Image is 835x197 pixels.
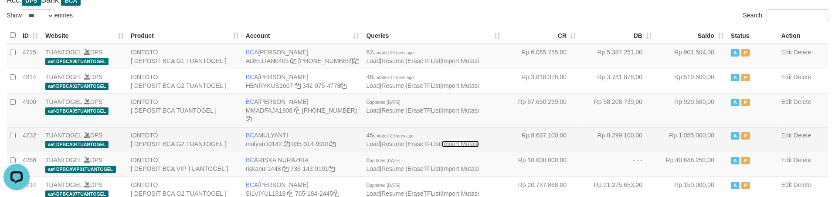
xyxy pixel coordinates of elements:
a: Load [367,140,380,147]
td: Rp 57.650.239,00 [504,93,580,127]
a: Copy HENRYKUS1607 to clipboard [295,82,301,89]
a: TUANTOGEL [45,157,82,164]
a: Copy 0353149901 to clipboard [329,140,336,147]
a: Copy 3420754778 to clipboard [340,82,346,89]
span: updated [DATE] [370,158,400,163]
span: 62 [367,49,414,56]
td: Rp 3.818.378,00 [504,69,580,93]
span: Paused [741,99,750,106]
td: [PERSON_NAME] 342-075-4778 [242,69,363,93]
a: Resume [381,57,404,64]
td: DPS [42,44,127,69]
td: IDNTOTO [ DEPOSIT BCA G2 TUANTOGEL ] [127,69,242,93]
span: updated [DATE] [370,100,400,105]
td: DPS [42,93,127,127]
td: DPS [42,127,127,152]
a: Load [367,82,380,89]
a: Edit [781,157,792,164]
span: Paused [741,132,750,140]
td: IDNTOTO [ DEPOSIT BCA TUANTOGEL ] [127,93,242,127]
span: updated 29 secs ago [373,134,414,138]
a: TUANTOGEL [45,181,82,188]
td: DPS [42,69,127,93]
a: Edit [781,98,792,105]
span: BCA [246,132,258,139]
label: Search: [743,9,828,22]
a: Resume [381,190,404,197]
a: EraseTFList [407,107,440,114]
span: | | | [367,73,479,89]
td: 4814 [19,69,42,93]
th: Product: activate to sort column ascending [127,27,242,44]
td: 4715 [19,44,42,69]
span: aaf-DPBCA08TUANTOGEL [45,58,109,65]
th: Website: activate to sort column ascending [42,27,127,44]
a: MMADFAJA1908 [246,107,292,114]
a: TUANTOGEL [45,73,82,80]
span: Paused [741,157,750,164]
a: EraseTFList [407,57,440,64]
a: TUANTOGEL [45,98,82,105]
a: riskanur1448 [246,165,281,172]
td: RISKA NURAZKIA 736-143-9191 [242,152,363,177]
td: Rp 929.500,00 [655,93,727,127]
td: Rp 3.781.878,00 [580,69,655,93]
a: Copy 7361439191 to clipboard [329,165,335,172]
a: Copy mulyanti0142 to clipboard [284,140,290,147]
th: ID: activate to sort column ascending [19,27,42,44]
span: BCA [246,98,258,105]
th: Action [778,27,828,44]
span: 46 [367,73,414,80]
a: EraseTFList [407,165,440,172]
td: DPS [42,152,127,177]
th: Queries: activate to sort column ascending [363,27,504,44]
span: aaf-DPBCA02TUANTOGEL [45,83,109,90]
a: Load [367,190,380,197]
a: Resume [381,165,404,172]
td: Rp 8.687.100,00 [504,127,580,152]
span: | | | [367,98,479,114]
a: Load [367,107,380,114]
a: Delete [794,132,811,139]
span: Active [731,157,740,164]
a: Delete [794,49,811,56]
td: 4900 [19,93,42,127]
a: Copy 5655032115 to clipboard [353,57,359,64]
span: updated 42 mins ago [373,75,414,80]
a: TUANTOGEL [45,132,82,139]
a: Delete [794,98,811,105]
td: [PERSON_NAME] [PHONE_NUMBER] [242,93,363,127]
span: Active [731,99,740,106]
span: BCA [246,181,258,188]
td: MULYANTI 035-314-9901 [242,127,363,152]
span: | | | [367,132,479,147]
a: Copy SILVIYUL1818 to clipboard [287,190,293,197]
td: IDNTOTO [ DEPOSIT BCA G2 TUANTOGEL ] [127,127,242,152]
a: mulyanti0142 [246,140,282,147]
a: Import Mutasi [442,140,479,147]
a: TUANTOGEL [45,49,82,56]
td: Rp 10.000.000,00 [504,152,580,177]
a: Load [367,165,380,172]
a: ADELLIAN0405 [246,57,289,64]
td: IDNTOTO [ DEPOSIT BCA VIP TUANTOGEL ] [127,152,242,177]
a: Copy riskanur1448 to clipboard [283,165,289,172]
a: Edit [781,73,792,80]
span: | | | [367,181,479,197]
select: Showentries [22,9,54,22]
td: Rp 1.055.000,00 [655,127,727,152]
a: Copy 7651842445 to clipboard [333,190,339,197]
a: Copy 4062282031 to clipboard [246,116,252,123]
td: Rp 901.504,00 [655,44,727,69]
a: HENRYKUS1607 [246,82,293,89]
td: IDNTOTO [ DEPOSIT BCA G1 TUANTOGEL ] [127,44,242,69]
td: - - - [580,152,655,177]
a: Load [367,57,380,64]
th: DB: activate to sort column ascending [580,27,655,44]
span: Active [731,74,740,81]
a: Import Mutasi [442,165,479,172]
a: Import Mutasi [442,107,479,114]
span: BCA [246,73,258,80]
span: BCA [246,157,258,164]
label: Show entries [7,9,73,22]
